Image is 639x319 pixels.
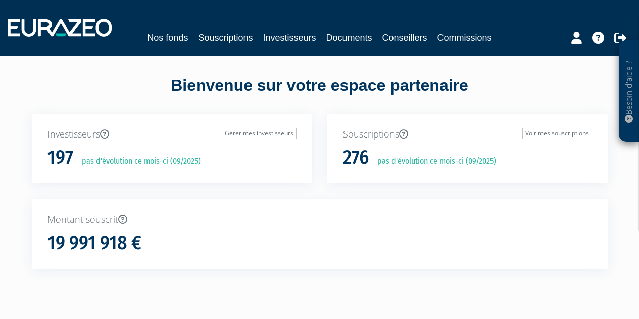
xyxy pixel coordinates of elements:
a: Gérer mes investisseurs [222,128,297,139]
a: Voir mes souscriptions [522,128,592,139]
a: Conseillers [382,31,427,45]
a: Nos fonds [147,31,188,45]
p: pas d'évolution ce mois-ci (09/2025) [370,156,496,167]
a: Documents [326,31,372,45]
p: Souscriptions [343,128,592,141]
p: Montant souscrit [47,213,592,226]
div: Bienvenue sur votre espace partenaire [24,74,615,114]
p: Besoin d'aide ? [623,46,635,137]
a: Commissions [437,31,492,45]
h1: 19 991 918 € [47,233,141,254]
a: Souscriptions [198,31,253,45]
a: Investisseurs [263,31,316,45]
h1: 197 [47,147,73,168]
h1: 276 [343,147,369,168]
p: pas d'évolution ce mois-ci (09/2025) [75,156,201,167]
p: Investisseurs [47,128,297,141]
img: 1732889491-logotype_eurazeo_blanc_rvb.png [8,19,112,37]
